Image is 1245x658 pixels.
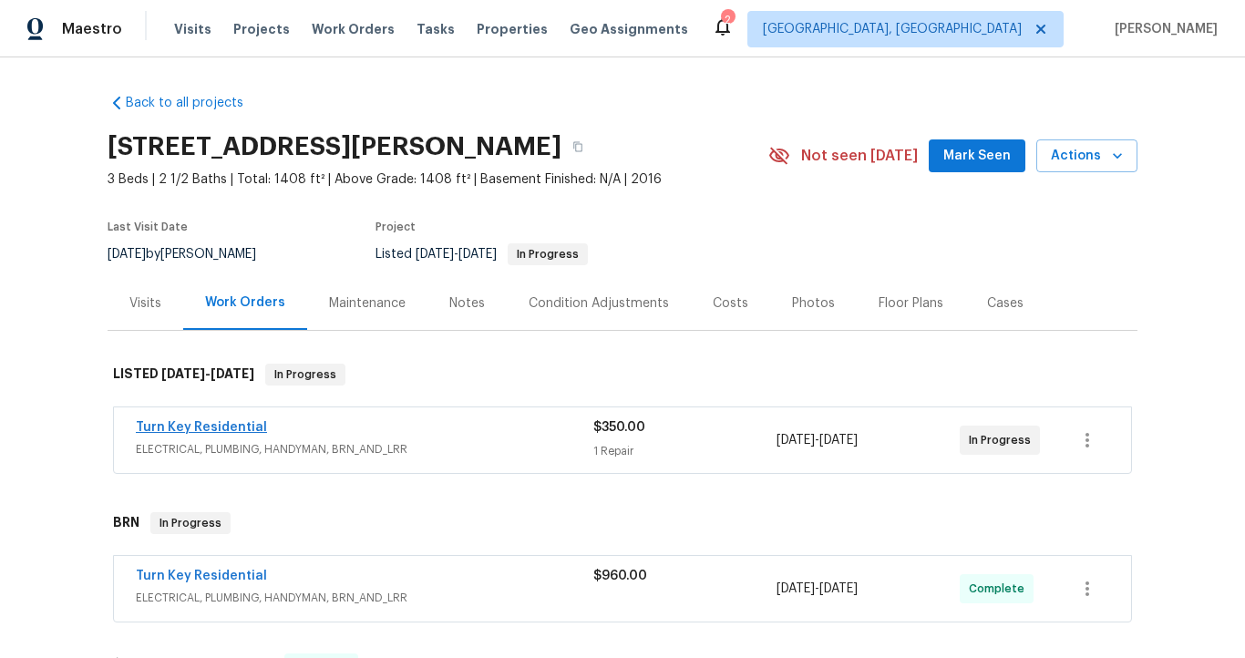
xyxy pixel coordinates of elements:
[152,514,229,532] span: In Progress
[721,11,734,29] div: 2
[777,582,815,595] span: [DATE]
[819,434,858,447] span: [DATE]
[108,221,188,232] span: Last Visit Date
[211,367,254,380] span: [DATE]
[161,367,254,380] span: -
[62,20,122,38] span: Maestro
[777,434,815,447] span: [DATE]
[1051,145,1123,168] span: Actions
[136,589,593,607] span: ELECTRICAL, PLUMBING, HANDYMAN, BRN_AND_LRR
[329,294,406,313] div: Maintenance
[929,139,1025,173] button: Mark Seen
[987,294,1024,313] div: Cases
[570,20,688,38] span: Geo Assignments
[108,248,146,261] span: [DATE]
[819,582,858,595] span: [DATE]
[108,94,283,112] a: Back to all projects
[529,294,669,313] div: Condition Adjustments
[205,293,285,312] div: Work Orders
[593,570,647,582] span: $960.00
[477,20,548,38] span: Properties
[1036,139,1137,173] button: Actions
[136,421,267,434] a: Turn Key Residential
[233,20,290,38] span: Projects
[1107,20,1218,38] span: [PERSON_NAME]
[943,145,1011,168] span: Mark Seen
[777,431,858,449] span: -
[763,20,1022,38] span: [GEOGRAPHIC_DATA], [GEOGRAPHIC_DATA]
[108,243,278,265] div: by [PERSON_NAME]
[416,248,454,261] span: [DATE]
[113,512,139,534] h6: BRN
[969,580,1032,598] span: Complete
[129,294,161,313] div: Visits
[561,130,594,163] button: Copy Address
[161,367,205,380] span: [DATE]
[376,248,588,261] span: Listed
[792,294,835,313] div: Photos
[593,421,645,434] span: $350.00
[113,364,254,386] h6: LISTED
[801,147,918,165] span: Not seen [DATE]
[108,138,561,156] h2: [STREET_ADDRESS][PERSON_NAME]
[267,365,344,384] span: In Progress
[108,494,1137,552] div: BRN In Progress
[777,580,858,598] span: -
[312,20,395,38] span: Work Orders
[108,170,768,189] span: 3 Beds | 2 1/2 Baths | Total: 1408 ft² | Above Grade: 1408 ft² | Basement Finished: N/A | 2016
[713,294,748,313] div: Costs
[879,294,943,313] div: Floor Plans
[458,248,497,261] span: [DATE]
[969,431,1038,449] span: In Progress
[108,345,1137,404] div: LISTED [DATE]-[DATE]In Progress
[417,23,455,36] span: Tasks
[449,294,485,313] div: Notes
[174,20,211,38] span: Visits
[136,570,267,582] a: Turn Key Residential
[509,249,586,260] span: In Progress
[593,442,777,460] div: 1 Repair
[136,440,593,458] span: ELECTRICAL, PLUMBING, HANDYMAN, BRN_AND_LRR
[376,221,416,232] span: Project
[416,248,497,261] span: -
